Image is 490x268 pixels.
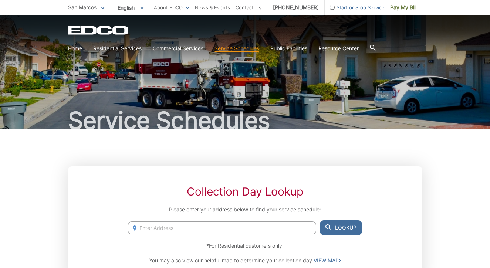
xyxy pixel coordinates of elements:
[68,4,97,10] span: San Marcos
[214,44,259,52] a: Service Schedules
[128,257,362,265] p: You may also view our helpful map to determine your collection day.
[128,221,316,234] input: Enter Address
[128,206,362,214] p: Please enter your address below to find your service schedule:
[270,44,307,52] a: Public Facilities
[320,220,362,235] button: Lookup
[68,109,422,132] h1: Service Schedules
[68,26,129,35] a: EDCD logo. Return to the homepage.
[195,3,230,11] a: News & Events
[93,44,142,52] a: Residential Services
[390,3,416,11] span: Pay My Bill
[68,44,82,52] a: Home
[153,44,203,52] a: Commercial Services
[314,257,341,265] a: VIEW MAP
[154,3,189,11] a: About EDCO
[236,3,261,11] a: Contact Us
[128,185,362,198] h2: Collection Day Lookup
[318,44,359,52] a: Resource Center
[128,242,362,250] p: *For Residential customers only.
[112,1,149,14] span: English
